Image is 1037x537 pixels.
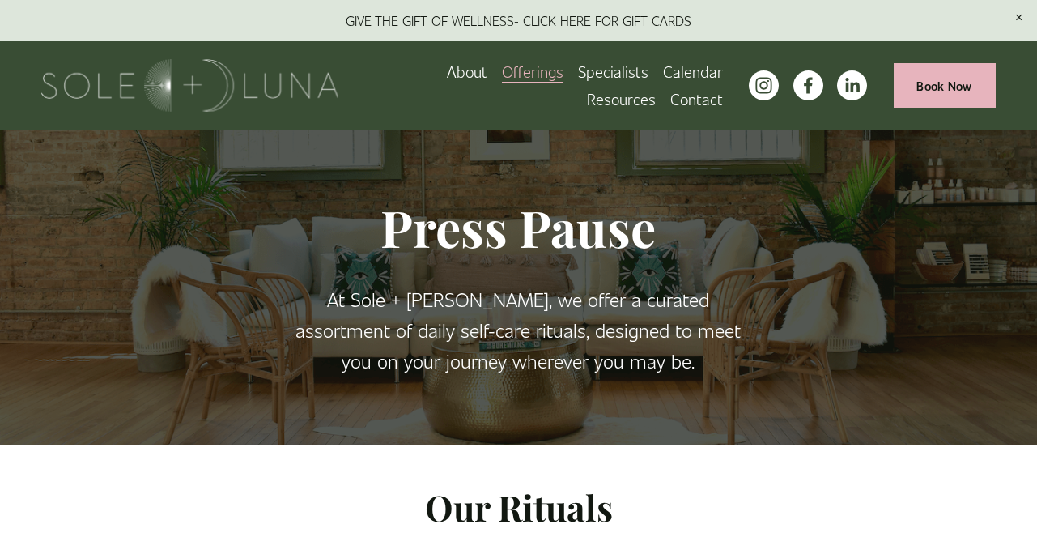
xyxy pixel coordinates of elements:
p: Our Rituals [41,479,996,536]
a: Specialists [578,58,648,85]
a: Book Now [894,63,996,108]
a: instagram-unauth [749,70,779,100]
span: Resources [587,87,656,112]
a: facebook-unauth [793,70,823,100]
a: About [447,58,487,85]
a: Calendar [663,58,723,85]
a: Contact [670,86,723,113]
span: Offerings [502,59,563,84]
a: LinkedIn [837,70,867,100]
a: folder dropdown [502,58,563,85]
a: folder dropdown [587,86,656,113]
img: Sole + Luna [41,59,338,112]
h1: Press Pause [280,197,757,259]
p: At Sole + [PERSON_NAME], we offer a curated assortment of daily self-care rituals, designed to me... [280,284,757,377]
